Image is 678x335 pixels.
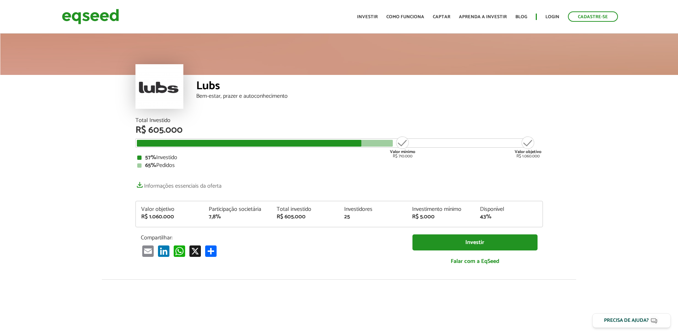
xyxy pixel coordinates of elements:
div: 25 [344,214,401,220]
a: Investir [357,15,378,19]
div: 43% [480,214,537,220]
div: Investimento mínimo [412,207,469,212]
div: R$ 605.000 [135,126,543,135]
div: R$ 1.060.000 [141,214,198,220]
a: X [188,245,202,257]
strong: Valor objetivo [515,148,541,155]
a: Login [545,15,559,19]
div: Valor objetivo [141,207,198,212]
div: Investido [137,155,541,161]
div: R$ 710.000 [389,136,416,158]
a: Aprenda a investir [459,15,507,19]
div: Investidores [344,207,401,212]
strong: 57% [145,153,156,162]
a: Investir [412,234,538,250]
div: Total investido [277,207,334,212]
div: Participação societária [209,207,266,212]
div: Bem-estar, prazer e autoconhecimento [196,93,543,99]
strong: Valor mínimo [390,148,415,155]
a: Compartilhar [204,245,218,257]
a: Como funciona [386,15,424,19]
div: Total Investido [135,118,543,123]
div: 7,8% [209,214,266,220]
div: R$ 605.000 [277,214,334,220]
div: Disponível [480,207,537,212]
a: Falar com a EqSeed [412,254,538,269]
strong: 65% [145,161,156,170]
img: EqSeed [62,7,119,26]
div: Pedidos [137,163,541,168]
a: Email [141,245,155,257]
a: Informações essenciais da oferta [135,179,222,189]
a: Blog [515,15,527,19]
a: WhatsApp [172,245,187,257]
p: Compartilhar: [141,234,402,241]
a: Captar [433,15,450,19]
div: R$ 1.060.000 [515,136,541,158]
a: LinkedIn [157,245,171,257]
a: Cadastre-se [568,11,618,22]
div: Lubs [196,80,543,93]
div: R$ 5.000 [412,214,469,220]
